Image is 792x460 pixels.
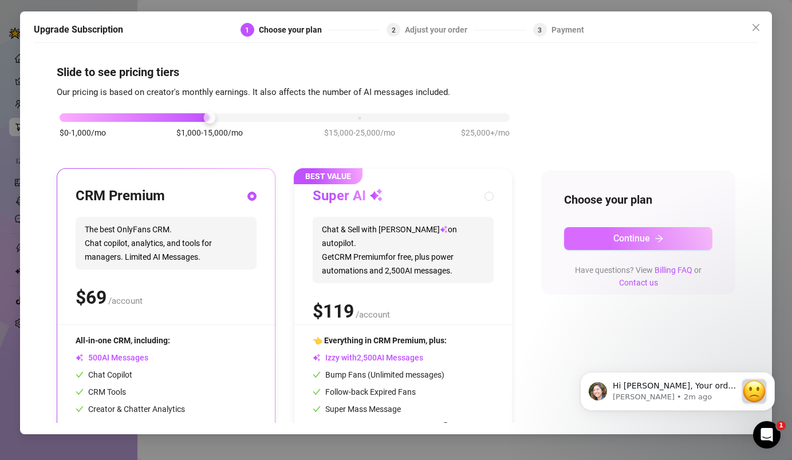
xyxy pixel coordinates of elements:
iframe: Intercom live chat [753,421,781,449]
span: /account [356,310,390,320]
div: Adjust your order [405,23,474,37]
span: Creator & Chatter Analytics [76,405,185,414]
span: arrow-right [655,234,664,243]
span: Super Mass Message [313,405,401,414]
span: AI Messages at discounted rate [325,422,450,431]
span: Continue [613,233,650,244]
span: 👈 Everything in CRM Premium, plus: [313,336,447,345]
span: check [76,371,84,379]
span: check [76,422,84,430]
a: Billing FAQ [655,265,692,275]
h3: CRM Premium [76,187,165,205]
span: Our pricing is based on creator's monthly earnings. It also affects the number of AI messages inc... [57,87,450,97]
iframe: Intercom notifications message [563,349,792,429]
span: Have questions? View or [575,265,702,287]
div: Payment [551,23,584,37]
button: Continuearrow-right [564,227,713,250]
span: Izzy with AI Messages [313,353,423,362]
span: All-in-one CRM, including: [76,336,170,345]
span: check [313,371,321,379]
button: Close [747,18,765,37]
span: Chat & Sell with [PERSON_NAME] on autopilot. Get CRM Premium for free, plus power automations and... [313,217,494,283]
a: Contact us [619,278,658,287]
span: $1,000-15,000/mo [176,126,243,139]
span: Chat Copilot [76,370,132,379]
span: $15,000-25,000/mo [324,126,395,139]
span: AI Messages [76,353,148,362]
span: Bump Fans (Unlimited messages) [313,370,444,379]
span: check [313,422,321,430]
span: Permission Management for teams [76,422,213,431]
span: check [76,388,84,396]
span: 1 [245,26,249,34]
span: 3 [538,26,542,34]
h4: Choose your plan [564,192,713,208]
span: close [751,23,761,32]
h3: Super AI [313,187,383,205]
span: $ [313,300,354,322]
p: Message from Ella, sent 2m ago [50,43,174,53]
span: Hi [PERSON_NAME], Your order didn’t go through :slightly_frowning_face: Unfortunately, your order... [50,32,174,235]
span: $25,000+/mo [461,126,510,139]
span: 1 [777,421,786,430]
div: Choose your plan [259,23,329,37]
span: $0-1,000/mo [60,126,106,139]
span: Follow-back Expired Fans [313,387,416,396]
span: check [313,388,321,396]
span: The best OnlyFans CRM. Chat copilot, analytics, and tools for managers. Limited AI Messages. [76,217,257,269]
span: Close [747,23,765,32]
span: $ [76,287,107,308]
h5: Upgrade Subscription [34,23,123,37]
span: check [313,405,321,413]
h4: Slide to see pricing tiers [57,64,736,80]
span: 2 [392,26,396,34]
span: /account [108,296,143,306]
span: CRM Tools [76,387,126,396]
span: info-circle [442,422,450,430]
span: BEST VALUE [294,168,362,184]
span: check [76,405,84,413]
